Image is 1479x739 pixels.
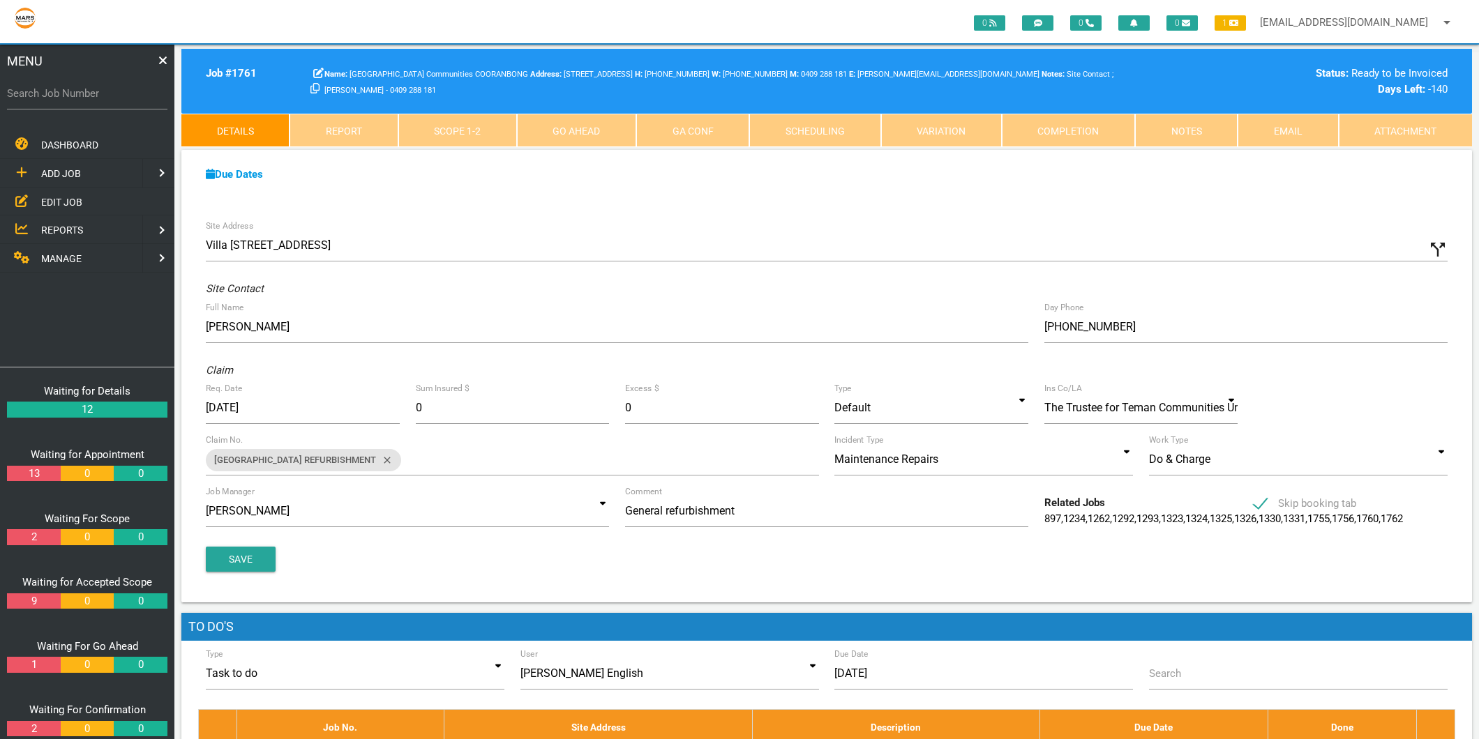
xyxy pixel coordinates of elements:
a: 0 [114,529,167,545]
a: Report [290,114,398,147]
i: Site Contact [206,282,264,295]
div: Ready to be Invoiced -140 [1149,66,1448,97]
a: 12 [7,402,167,418]
b: Related Jobs [1044,496,1105,509]
img: s3file [14,7,36,29]
a: 1262 [1088,512,1110,525]
a: 0 [61,593,114,609]
label: Job Manager [206,485,255,498]
a: 1324 [1185,512,1208,525]
span: 0 [1070,15,1102,31]
label: Incident Type [834,434,883,446]
label: Excess $ [625,382,659,395]
span: [GEOGRAPHIC_DATA] Communities COORANBONG [324,70,528,79]
label: Type [834,382,852,395]
label: Claim No. [206,434,243,446]
i: close [376,449,393,471]
a: 1326 [1234,512,1256,525]
a: 897 [1044,512,1061,525]
span: Skip booking tab [1254,495,1356,512]
b: Job # 1761 [206,67,257,79]
span: Site Contact ; [PERSON_NAME] - 0409 288 181 [324,70,1113,95]
b: E: [849,70,855,79]
a: 1760 [1356,512,1379,525]
a: Details [181,114,290,147]
b: Name: [324,70,347,79]
b: Notes: [1042,70,1065,79]
span: EDIT JOB [41,196,82,207]
span: [PERSON_NAME][EMAIL_ADDRESS][DOMAIN_NAME] [849,70,1039,79]
label: Ins Co/LA [1044,382,1082,395]
a: 1755 [1307,512,1330,525]
b: H: [635,70,643,79]
a: 0 [61,529,114,545]
a: Waiting For Scope [45,512,130,525]
label: Type [206,648,223,660]
a: 1330 [1259,512,1281,525]
a: Waiting for Details [44,385,130,397]
label: Comment [625,485,662,498]
span: REPORTS [41,224,83,236]
span: [PHONE_NUMBER] [712,70,788,79]
a: 0 [114,466,167,482]
a: Waiting for Appointment [31,448,144,461]
a: Waiting For Go Ahead [37,640,138,653]
a: 0 [61,721,114,737]
span: 1 [1215,15,1246,31]
a: Notes [1135,114,1238,147]
span: ADD JOB [41,168,81,179]
a: Click here copy customer information. [310,83,320,96]
i: Claim [206,364,233,376]
a: Scope 1-2 [398,114,517,147]
label: Work Type [1149,434,1188,446]
a: Due Dates [206,168,263,181]
b: Days Left: [1378,83,1425,96]
span: Home Phone [635,70,710,79]
a: 1234 [1063,512,1086,525]
a: Variation [881,114,1002,147]
div: , , , , , , , , , , , , , , [1036,495,1245,526]
a: 0 [114,721,167,737]
a: 1762 [1381,512,1403,525]
a: 1331 [1283,512,1305,525]
button: Save [206,547,276,572]
b: Status: [1316,67,1349,79]
a: 1 [7,657,60,673]
label: Sum Insured $ [416,382,469,395]
label: Search Job Number [7,86,167,102]
span: MENU [7,52,43,70]
a: Waiting for Accepted Scope [22,576,152,588]
span: MANAGE [41,253,82,264]
span: [STREET_ADDRESS] [530,70,633,79]
b: Address: [530,70,562,79]
a: 1323 [1161,512,1183,525]
a: 13 [7,466,60,482]
span: Jamie [790,70,847,79]
a: Scheduling [749,114,880,147]
label: User [520,648,538,660]
a: 1292 [1112,512,1134,525]
h1: To Do's [181,613,1472,641]
a: 0 [114,593,167,609]
div: [GEOGRAPHIC_DATA] REFURBISHMENT [206,449,401,471]
b: M: [790,70,799,79]
a: 0 [61,657,114,673]
span: 0 [974,15,1005,31]
a: 0 [61,466,114,482]
label: Full Name [206,301,243,314]
a: Completion [1002,114,1135,147]
a: 2 [7,529,60,545]
b: W: [712,70,721,79]
label: Due Date [834,648,869,660]
a: 2 [7,721,60,737]
label: Req. Date [206,382,242,395]
a: Email [1238,114,1338,147]
label: Site Address [206,220,253,232]
span: DASHBOARD [41,139,98,151]
a: 9 [7,593,60,609]
a: 1325 [1210,512,1232,525]
a: 1756 [1332,512,1354,525]
span: 0 [1166,15,1198,31]
label: Day Phone [1044,301,1084,314]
